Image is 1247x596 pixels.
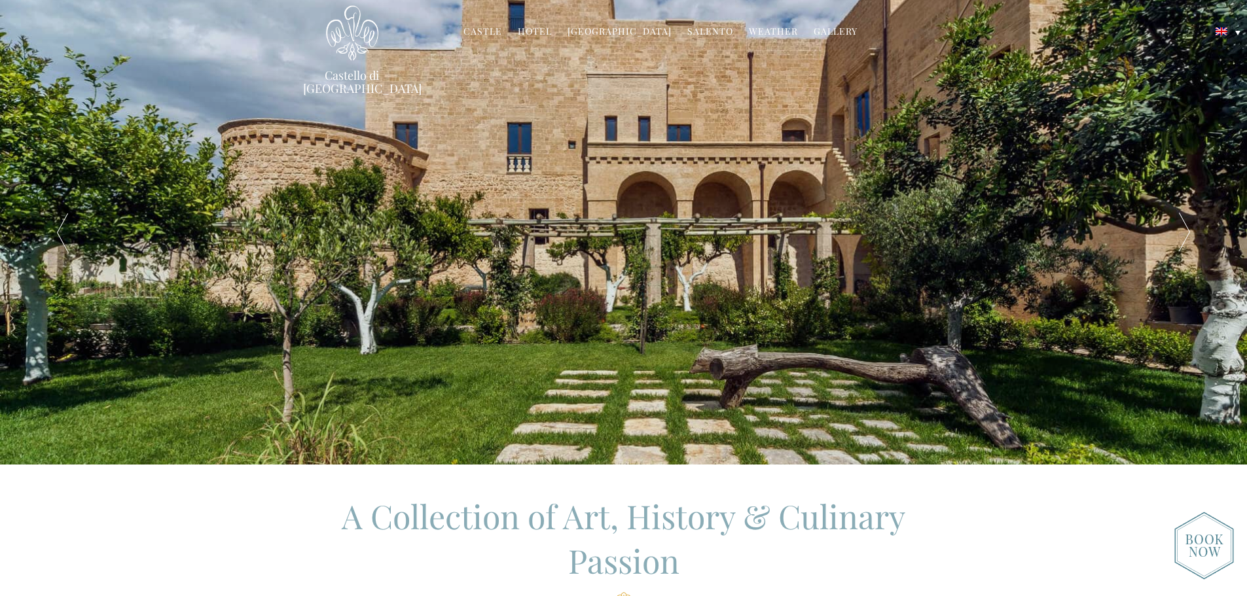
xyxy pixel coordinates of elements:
img: Castello di Ugento [326,5,378,61]
a: Weather [749,25,798,40]
span: A Collection of Art, History & Culinary Passion [342,494,905,582]
a: Gallery [814,25,858,40]
a: Castello di [GEOGRAPHIC_DATA] [303,69,401,95]
a: Castle [463,25,502,40]
img: new-booknow.png [1174,512,1234,580]
a: [GEOGRAPHIC_DATA] [568,25,672,40]
a: Salento [687,25,733,40]
img: English [1216,27,1227,35]
a: Hotel [518,25,552,40]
